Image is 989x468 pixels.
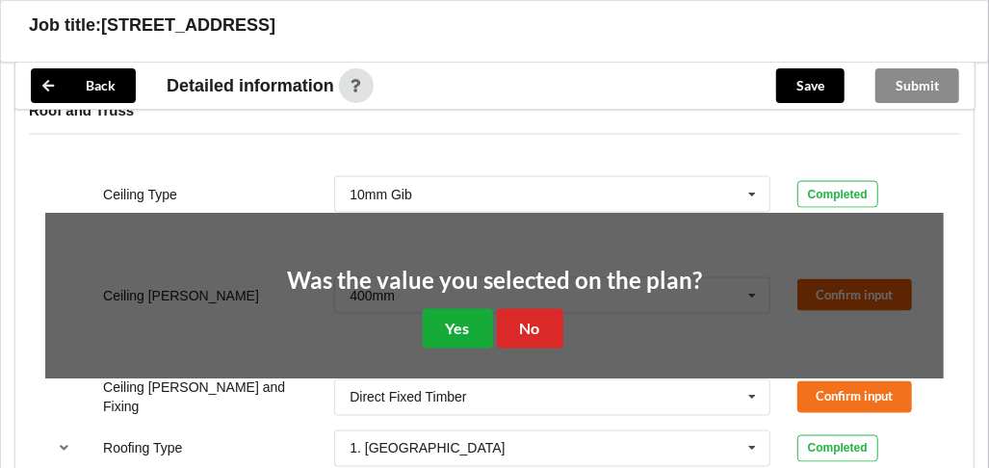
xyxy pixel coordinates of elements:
button: Back [31,68,136,103]
button: reference-toggle [45,431,83,466]
label: Ceiling [PERSON_NAME] and Fixing [103,380,285,415]
button: No [497,309,563,349]
h3: Job title: [29,14,101,37]
div: 10mm Gib [350,188,412,201]
button: Confirm input [797,381,912,413]
label: Roofing Type [103,441,182,456]
h2: Was the value you selected on the plan? [287,266,702,296]
h3: [STREET_ADDRESS] [101,14,275,37]
div: Direct Fixed Timber [350,391,466,404]
span: Detailed information [167,77,334,94]
div: 1. [GEOGRAPHIC_DATA] [350,442,505,455]
label: Ceiling Type [103,187,177,202]
div: Completed [797,435,878,462]
h4: Roof and Truss [29,101,960,119]
div: Completed [797,181,878,208]
button: Yes [423,309,493,349]
button: Save [776,68,845,103]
